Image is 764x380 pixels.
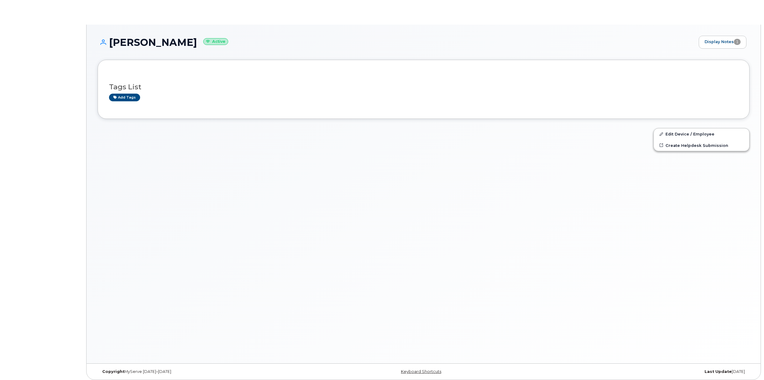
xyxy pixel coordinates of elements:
[102,369,124,374] strong: Copyright
[734,39,741,45] span: 1
[109,94,140,101] a: Add tags
[401,369,441,374] a: Keyboard Shortcuts
[654,140,749,151] a: Create Helpdesk Submission
[98,37,696,48] h1: [PERSON_NAME]
[98,369,315,374] div: MyServe [DATE]–[DATE]
[699,36,746,49] a: Display Notes1
[109,83,738,91] h3: Tags List
[705,369,732,374] strong: Last Update
[654,128,749,139] a: Edit Device / Employee
[532,369,750,374] div: [DATE]
[203,38,228,45] small: Active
